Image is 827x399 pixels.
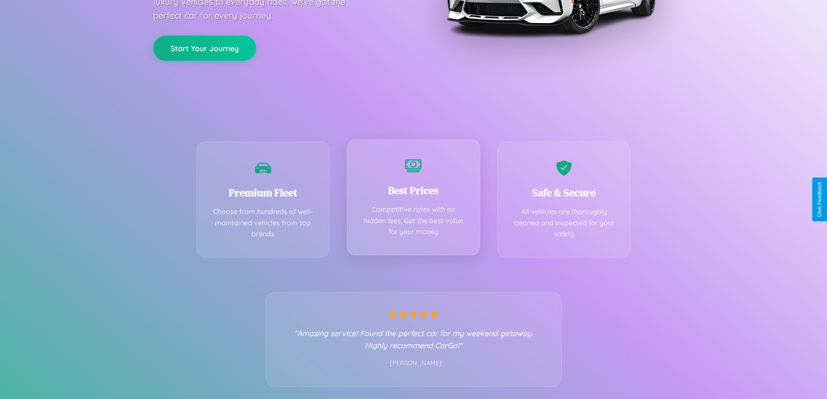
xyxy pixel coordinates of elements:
h3: Safe & Secure [511,185,617,200]
p: "Amazing service! Found the perfect car for my weekend getaway. Highly recommend CarGo!" [283,327,544,351]
div: Give Feedback [817,182,823,217]
h3: Best Prices [360,183,467,198]
p: Competitive rates with no hidden fees. Get the best value for your money [360,204,467,237]
button: Start Your Journey [153,36,256,61]
p: All vehicles are thoroughly cleaned and inspected for your safety [511,206,617,240]
p: Choose from hundreds of well-maintained vehicles from top brands [210,206,316,240]
p: - [PERSON_NAME] [283,358,544,369]
h3: Premium Fleet [210,185,316,200]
